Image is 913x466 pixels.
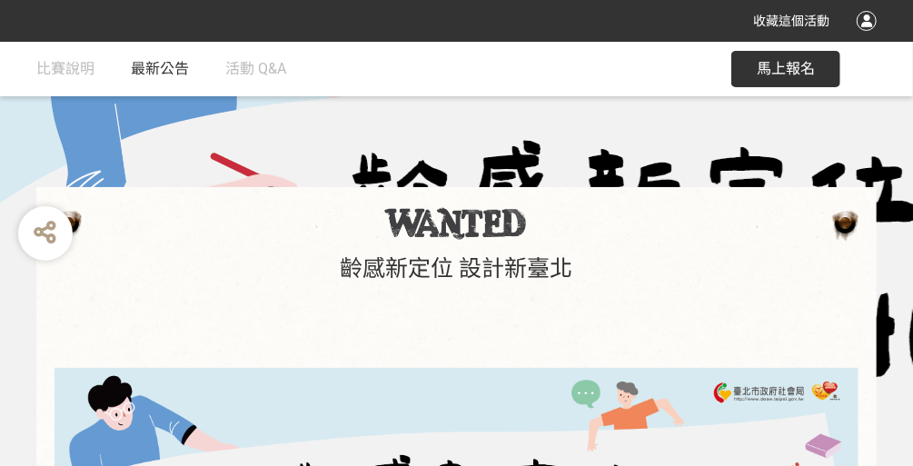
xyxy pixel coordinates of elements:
[384,207,529,240] img: 齡感新定位 設計新臺北
[36,42,94,96] a: 比賽說明
[753,14,829,28] span: 收藏這個活動
[731,51,840,87] button: 馬上報名
[757,60,815,77] span: 馬上報名
[131,60,189,77] span: 最新公告
[225,60,286,77] span: 活動 Q&A
[55,255,858,283] h1: 齡感新定位 設計新臺北
[131,42,189,96] a: 最新公告
[225,42,286,96] a: 活動 Q&A
[36,60,94,77] span: 比賽說明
